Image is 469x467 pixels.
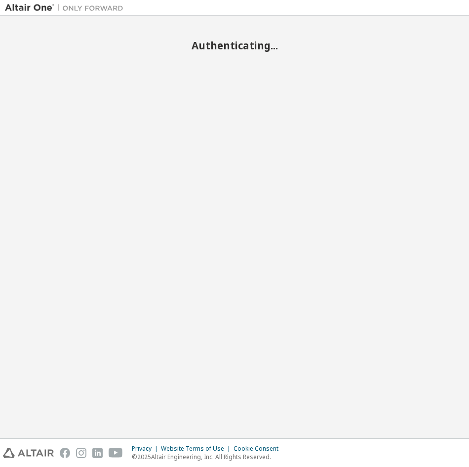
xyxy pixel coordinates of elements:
[5,3,128,13] img: Altair One
[234,445,284,453] div: Cookie Consent
[132,453,284,461] p: © 2025 Altair Engineering, Inc. All Rights Reserved.
[132,445,161,453] div: Privacy
[5,39,464,52] h2: Authenticating...
[161,445,234,453] div: Website Terms of Use
[109,448,123,458] img: youtube.svg
[92,448,103,458] img: linkedin.svg
[60,448,70,458] img: facebook.svg
[3,448,54,458] img: altair_logo.svg
[76,448,86,458] img: instagram.svg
